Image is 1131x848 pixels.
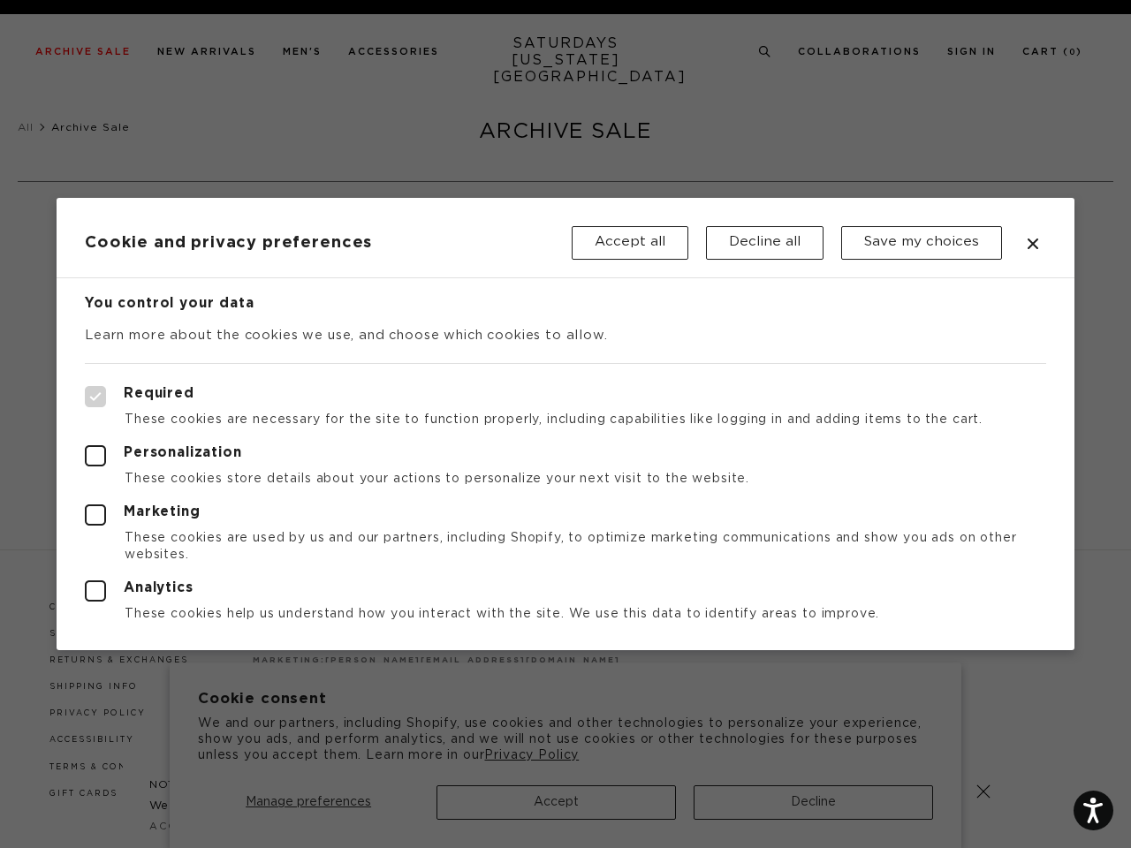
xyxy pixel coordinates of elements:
[1022,233,1044,254] button: Close dialog
[841,226,1002,260] button: Save my choices
[85,471,1046,487] p: These cookies store details about your actions to personalize your next visit to the website.
[85,233,572,253] h2: Cookie and privacy preferences
[85,445,1046,466] label: Personalization
[706,226,824,260] button: Decline all
[85,326,1046,345] p: Learn more about the cookies we use, and choose which cookies to allow.
[85,504,1046,526] label: Marketing
[85,297,1046,313] h3: You control your data
[85,530,1046,562] p: These cookies are used by us and our partners, including Shopify, to optimize marketing communica...
[85,606,1046,622] p: These cookies help us understand how you interact with the site. We use this data to identify are...
[85,386,1046,407] label: Required
[572,226,688,260] button: Accept all
[85,580,1046,602] label: Analytics
[85,412,1046,428] p: These cookies are necessary for the site to function properly, including capabilities like loggin...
